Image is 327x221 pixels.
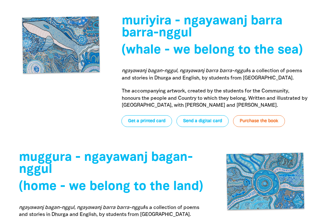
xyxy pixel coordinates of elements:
span: (home - we belong to the land) [19,181,203,193]
a: Send a digital card [176,115,229,127]
em: ngayawanj bagan-nggul, ngayawanj barra barra-nggul [122,69,247,73]
em: ngayawanj bagan-nggul, ngayawanj barra barra-nggul [19,205,144,210]
a: Purchase the book [233,115,285,127]
p: is a collection of poems and stories in Dhurga and English, by students from [GEOGRAPHIC_DATA]. [122,67,308,82]
a: Get a printed card [121,115,172,127]
span: muriyira - ngayawanj barra barra-nggul [122,15,282,39]
span: (whale - we belong to the sea) [122,44,303,56]
span: muggura - ngayawanj bagan-nggul [19,152,193,175]
p: is a collection of poems and stories in Dhurga and English, by students from [GEOGRAPHIC_DATA]. [19,204,205,218]
p: The accompanying artwork, created by the students for the Community, honours the people and Count... [122,88,308,109]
